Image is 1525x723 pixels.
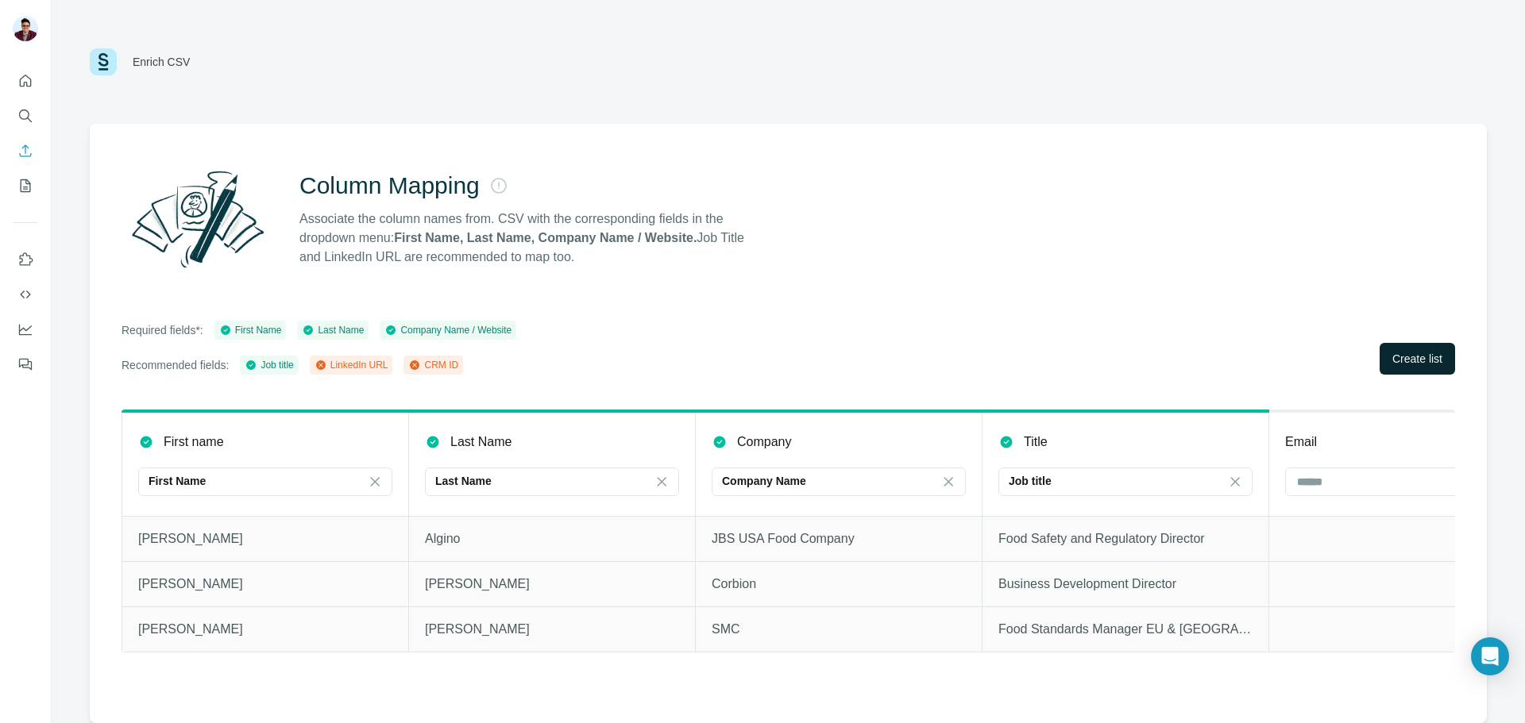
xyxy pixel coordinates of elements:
h2: Column Mapping [299,171,480,200]
p: Algino [425,529,679,548]
p: [PERSON_NAME] [425,620,679,639]
p: [PERSON_NAME] [138,529,392,548]
button: Enrich CSV [13,137,38,165]
p: Required fields*: [122,322,203,338]
p: Business Development Director [998,575,1253,594]
p: Food Safety and Regulatory Director [998,529,1253,548]
img: Surfe Illustration - Column Mapping [122,162,274,276]
p: Recommended fields: [122,357,229,373]
p: Company Name [722,473,806,489]
p: Last Name [450,433,512,452]
div: Open Intercom Messenger [1471,637,1509,675]
button: Feedback [13,350,38,379]
p: Food Standards Manager EU & [GEOGRAPHIC_DATA] [998,620,1253,639]
div: Company Name / Website [384,323,512,337]
button: Create list [1380,343,1455,375]
p: [PERSON_NAME] [425,575,679,594]
p: Email [1285,433,1317,452]
div: LinkedIn URL [315,358,388,372]
p: [PERSON_NAME] [138,620,392,639]
button: My lists [13,171,38,200]
button: Dashboard [13,315,38,344]
p: Company [737,433,791,452]
button: Quick start [13,67,38,95]
div: First Name [219,323,282,337]
button: Use Surfe API [13,280,38,309]
img: Avatar [13,16,38,41]
img: Surfe Logo [90,48,117,75]
p: Corbion [712,575,966,594]
p: [PERSON_NAME] [138,575,392,594]
strong: First Name, Last Name, Company Name / Website. [394,231,697,244]
p: Title [1024,433,1048,452]
p: JBS USA Food Company [712,529,966,548]
span: Create list [1392,351,1442,367]
p: SMC [712,620,966,639]
p: First Name [149,473,206,489]
button: Search [13,102,38,130]
div: Last Name [302,323,364,337]
button: Use Surfe on LinkedIn [13,245,38,274]
div: CRM ID [408,358,458,372]
div: Enrich CSV [133,54,190,70]
p: Last Name [435,473,492,489]
p: Job title [1009,473,1052,489]
p: First name [164,433,224,452]
div: Job title [245,358,293,372]
p: Associate the column names from. CSV with the corresponding fields in the dropdown menu: Job Titl... [299,210,759,267]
